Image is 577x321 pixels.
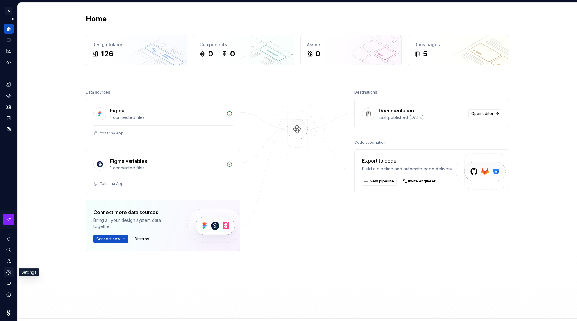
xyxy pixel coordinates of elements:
[132,235,152,243] button: Dismiss
[4,57,14,67] a: Code automation
[93,209,177,216] div: Connect more data sources
[101,49,113,59] div: 126
[9,15,17,23] button: Expand sidebar
[100,131,123,136] div: Yohanna App
[300,35,402,65] a: Assets0
[230,49,235,59] div: 0
[4,102,14,112] a: Assets
[408,179,436,184] span: Invite engineer
[471,111,493,116] span: Open editor
[110,114,223,121] div: 1 connected files
[4,91,14,101] a: Components
[4,46,14,56] a: Analytics
[316,49,320,59] div: 0
[6,310,12,316] svg: Supernova Logo
[354,138,386,147] div: Code automation
[200,42,288,48] div: Components
[96,236,120,241] span: Connect new
[86,88,110,97] div: Data sources
[86,99,240,143] a: Figma1 connected filesYohanna App
[93,217,177,230] div: Bring all your design system data together.
[4,124,14,134] a: Data sources
[19,268,39,276] div: Settings
[4,245,14,255] button: Search ⌘K
[4,80,14,90] a: Design tokens
[362,157,453,165] div: Export to code
[86,14,107,24] h2: Home
[414,42,502,48] div: Docs pages
[468,109,501,118] a: Open editor
[379,114,465,121] div: Last published [DATE]
[100,181,123,186] div: Yohanna App
[362,166,453,172] div: Build a pipeline and automate code delivery.
[400,177,438,186] a: Invite engineer
[362,177,397,186] button: New pipeline
[1,4,16,17] button: A
[86,35,187,65] a: Design tokens126
[110,157,147,165] div: Figma variables
[370,179,394,184] span: New pipeline
[379,107,414,114] div: Documentation
[193,35,294,65] a: Components00
[307,42,395,48] div: Assets
[354,88,377,97] div: Destinations
[92,42,180,48] div: Design tokens
[408,35,509,65] a: Docs pages5
[110,165,223,171] div: 1 connected files
[4,113,14,123] a: Storybook stories
[86,150,240,194] a: Figma variables1 connected filesYohanna App
[4,24,14,34] a: Home
[93,235,128,243] button: Connect new
[4,267,14,277] a: Settings
[4,279,14,288] button: Contact support
[423,49,427,59] div: 5
[135,236,149,241] span: Dismiss
[5,7,12,15] div: A
[4,234,14,244] button: Notifications
[208,49,213,59] div: 0
[110,107,124,114] div: Figma
[4,35,14,45] a: Documentation
[4,256,14,266] a: Invite team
